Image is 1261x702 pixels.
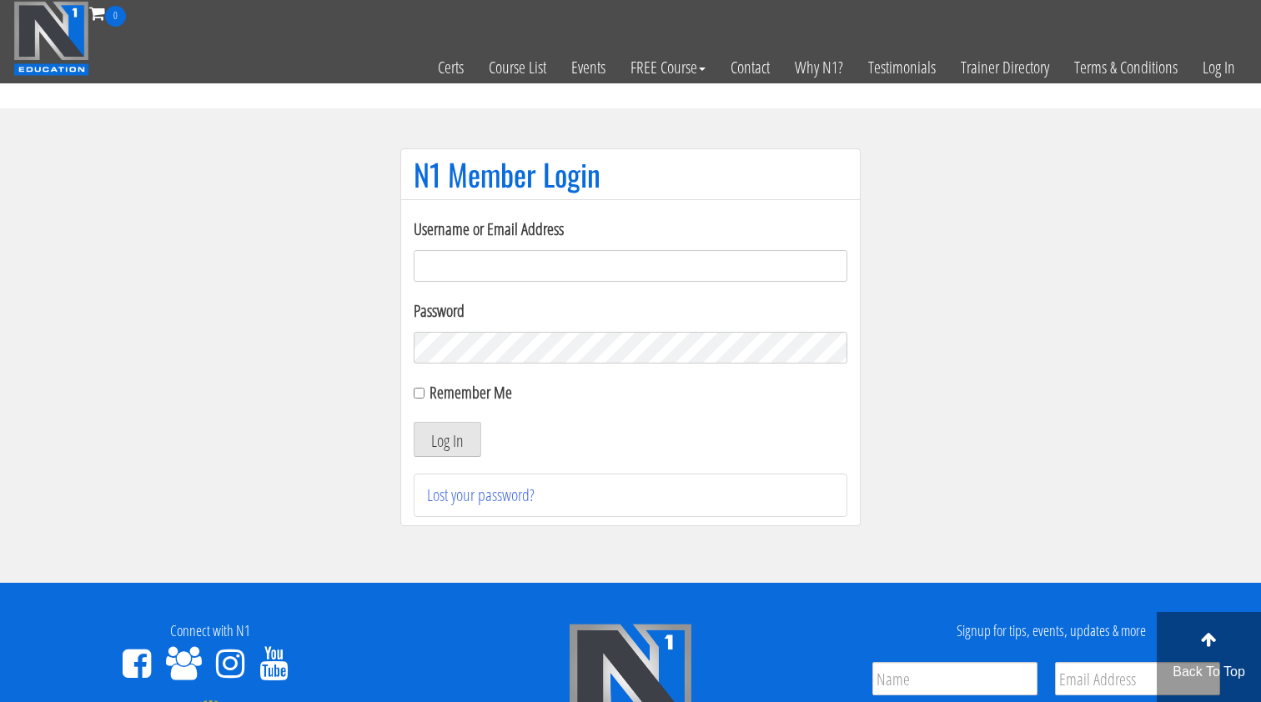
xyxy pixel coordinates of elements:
[718,27,782,108] a: Contact
[414,422,481,457] button: Log In
[13,623,408,639] h4: Connect with N1
[782,27,856,108] a: Why N1?
[559,27,618,108] a: Events
[425,27,476,108] a: Certs
[1055,662,1220,695] input: Email Address
[430,381,512,404] label: Remember Me
[105,6,126,27] span: 0
[427,484,535,506] a: Lost your password?
[853,623,1248,639] h4: Signup for tips, events, updates & more
[948,27,1062,108] a: Trainer Directory
[414,298,847,323] label: Password
[872,662,1037,695] input: Name
[414,217,847,242] label: Username or Email Address
[89,2,126,24] a: 0
[1062,27,1190,108] a: Terms & Conditions
[856,27,948,108] a: Testimonials
[618,27,718,108] a: FREE Course
[414,158,847,191] h1: N1 Member Login
[13,1,89,76] img: n1-education
[476,27,559,108] a: Course List
[1190,27,1248,108] a: Log In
